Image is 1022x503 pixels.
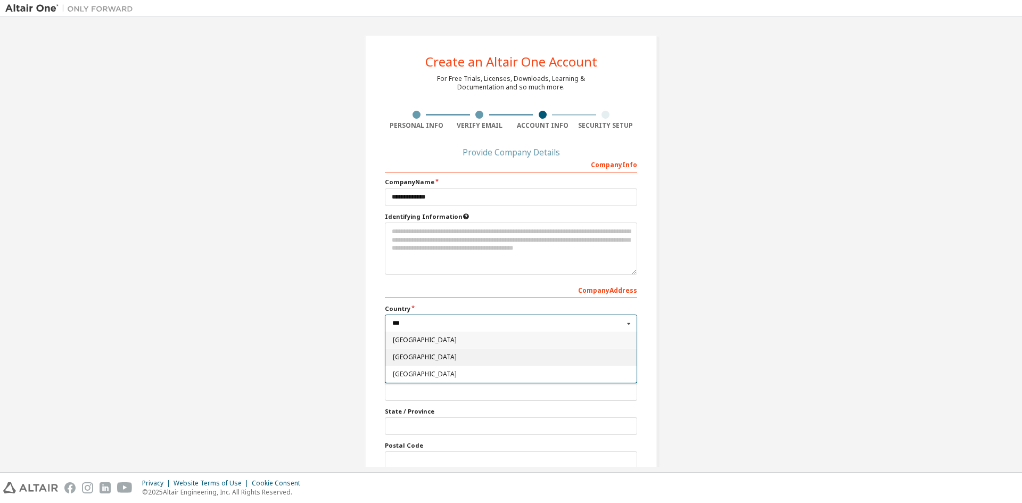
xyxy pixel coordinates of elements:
[5,3,138,14] img: Altair One
[385,304,637,313] label: Country
[393,337,630,344] span: [GEOGRAPHIC_DATA]
[393,371,630,377] span: [GEOGRAPHIC_DATA]
[437,75,585,92] div: For Free Trials, Licenses, Downloads, Learning & Documentation and so much more.
[385,155,637,172] div: Company Info
[448,121,512,130] div: Verify Email
[174,479,252,488] div: Website Terms of Use
[3,482,58,493] img: altair_logo.svg
[511,121,574,130] div: Account Info
[64,482,76,493] img: facebook.svg
[385,178,637,186] label: Company Name
[82,482,93,493] img: instagram.svg
[393,354,630,360] span: [GEOGRAPHIC_DATA]
[117,482,133,493] img: youtube.svg
[385,281,637,298] div: Company Address
[385,407,637,416] label: State / Province
[100,482,111,493] img: linkedin.svg
[385,441,637,450] label: Postal Code
[252,479,307,488] div: Cookie Consent
[425,55,597,68] div: Create an Altair One Account
[385,121,448,130] div: Personal Info
[142,479,174,488] div: Privacy
[142,488,307,497] p: © 2025 Altair Engineering, Inc. All Rights Reserved.
[574,121,638,130] div: Security Setup
[385,149,637,155] div: Provide Company Details
[385,212,637,221] label: Please provide any information that will help our support team identify your company. Email and n...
